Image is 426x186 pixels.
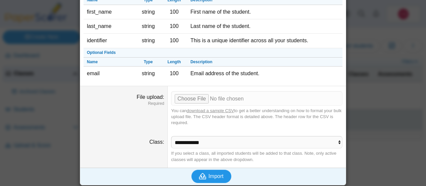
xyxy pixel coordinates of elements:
td: Email address of the student. [187,67,342,81]
th: Length [161,58,187,67]
button: Import [191,170,231,183]
th: Type [135,58,161,67]
td: 100 [161,67,187,81]
th: Name [84,58,135,67]
td: string [135,34,161,48]
span: Import [208,173,223,179]
th: Description [187,58,342,67]
td: string [135,5,161,19]
label: File upload [137,94,164,100]
td: string [135,19,161,34]
dfn: Required [84,101,164,106]
td: First name of the student. [187,5,342,19]
td: first_name [84,5,135,19]
div: If you select a class, all imported students will be added to that class. Note, only active class... [171,150,342,162]
td: This is a unique identifier across all your students. [187,34,342,48]
td: identifier [84,34,135,48]
a: download a sample CSV [187,108,234,113]
td: 100 [161,5,187,19]
label: Class [149,139,164,145]
td: email [84,67,135,81]
td: 100 [161,19,187,34]
th: Optional Fields [84,48,342,58]
td: last_name [84,19,135,34]
td: 100 [161,34,187,48]
td: string [135,67,161,81]
td: Last name of the student. [187,19,342,34]
div: You can to get a better understanding on how to format your bulk upload file. The CSV header form... [171,108,342,126]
